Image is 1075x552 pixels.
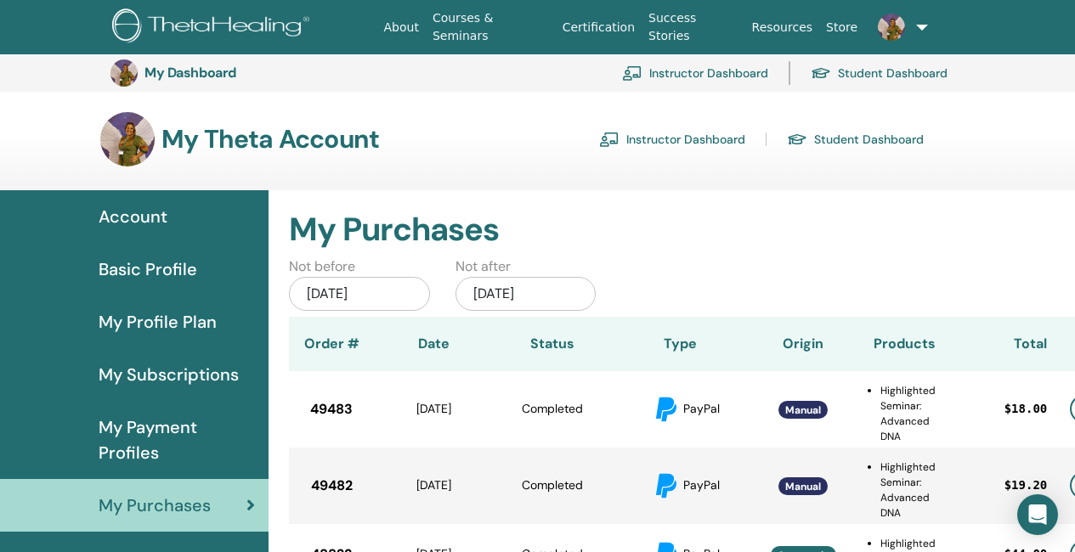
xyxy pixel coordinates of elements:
[880,459,936,521] li: Highlighted Seminar: Advanced DNA
[493,317,612,371] th: Status
[99,256,197,282] span: Basic Profile
[311,476,353,496] span: 49482
[99,204,167,229] span: Account
[653,472,680,499] img: paypal.svg
[374,476,493,494] div: [DATE]
[99,493,211,518] span: My Purchases
[880,383,936,444] li: Highlighted Seminar: Advanced DNA
[161,124,379,155] h3: My Theta Account
[426,3,556,52] a: Courses & Seminars
[1011,476,1047,494] span: 19.20
[599,126,745,153] a: Instructor Dashboard
[1017,494,1058,535] div: Open Intercom Messenger
[1004,400,1011,418] span: $
[858,317,936,371] th: Products
[99,414,255,465] span: My Payment Profiles
[144,65,314,81] h3: My Dashboard
[455,256,511,277] label: Not after
[112,8,315,47] img: logo.png
[99,309,217,335] span: My Profile Plan
[785,480,821,493] span: Manual
[683,400,720,415] span: PayPal
[787,132,807,147] img: graduation-cap.svg
[936,334,1047,354] div: Total
[310,399,353,420] span: 49483
[745,12,820,43] a: Resources
[683,476,720,492] span: PayPal
[110,59,138,87] img: default.jpg
[653,396,680,423] img: paypal.svg
[100,112,155,166] img: default.jpg
[1004,476,1011,494] span: $
[374,317,493,371] th: Date
[99,362,239,387] span: My Subscriptions
[811,66,831,81] img: graduation-cap.svg
[622,54,768,92] a: Instructor Dashboard
[785,403,821,417] span: Manual
[289,277,430,311] div: [DATE]
[599,132,620,147] img: chalkboard-teacher.svg
[612,317,748,371] th: Type
[522,401,583,416] span: Completed
[522,477,583,493] span: Completed
[622,65,642,81] img: chalkboard-teacher.svg
[642,3,744,52] a: Success Stories
[556,12,642,43] a: Certification
[878,14,905,41] img: default.jpg
[377,12,426,43] a: About
[455,277,597,311] div: [DATE]
[819,12,864,43] a: Store
[374,400,493,418] div: [DATE]
[289,256,355,277] label: Not before
[289,317,374,371] th: Order #
[1011,400,1047,418] span: 18.00
[811,54,948,92] a: Student Dashboard
[787,126,924,153] a: Student Dashboard
[289,211,1061,250] h2: My Purchases
[748,317,858,371] th: Origin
